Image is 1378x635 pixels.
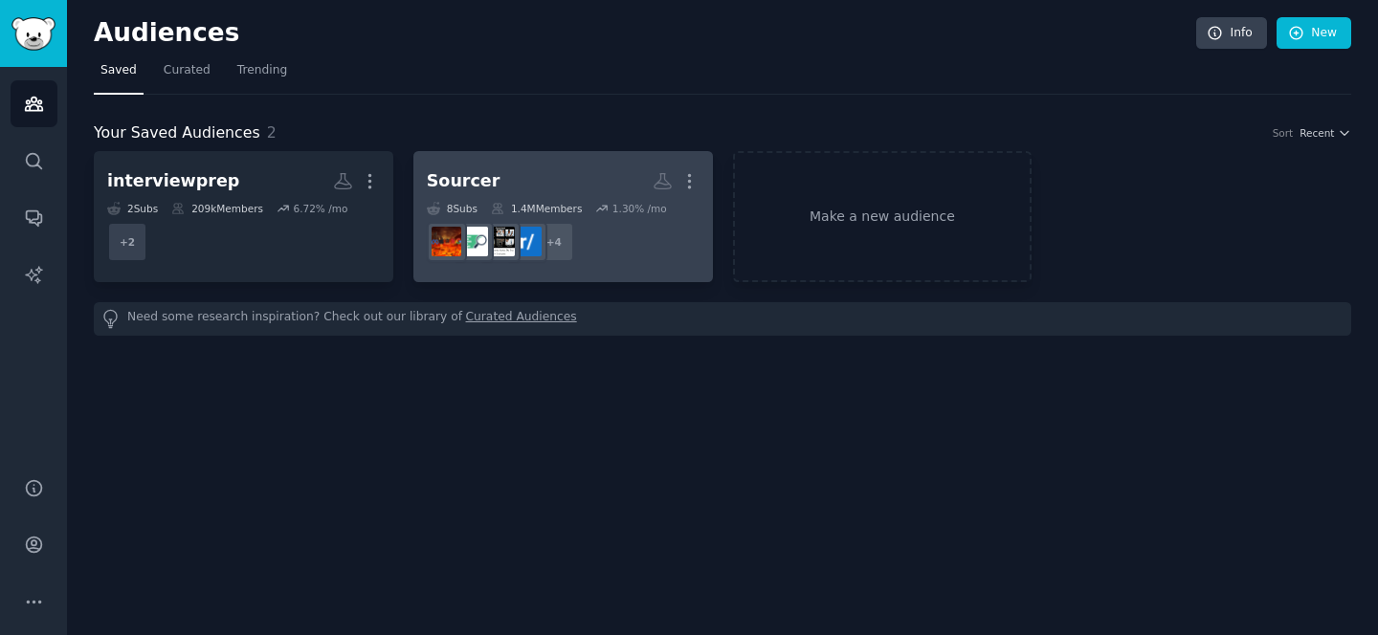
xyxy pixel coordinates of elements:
img: GummySearch logo [11,17,56,51]
div: Sourcer [427,169,500,193]
div: 209k Members [171,202,263,215]
div: 8 Sub s [427,202,478,215]
div: 1.30 % /mo [612,202,667,215]
div: + 4 [534,222,574,262]
a: Curated Audiences [466,309,577,329]
span: Trending [237,62,287,79]
a: Make a new audience [733,151,1033,282]
a: interviewprep2Subs209kMembers6.72% /mo+2 [94,151,393,282]
div: Need some research inspiration? Check out our library of [94,302,1351,336]
button: Recent [1300,126,1351,140]
a: Info [1196,17,1267,50]
div: 1.4M Members [491,202,582,215]
div: 6.72 % /mo [293,202,347,215]
img: RecruitmentAgencies [512,227,542,256]
a: Curated [157,55,217,95]
span: Recent [1300,126,1334,140]
div: 2 Sub s [107,202,158,215]
div: + 2 [107,222,147,262]
a: Sourcer8Subs1.4MMembers1.30% /mo+4RecruitmentAgenciesRecruitmentjobboardsearchrecruitinghell [413,151,713,282]
img: recruitinghell [432,227,461,256]
img: jobboardsearch [458,227,488,256]
span: Saved [100,62,137,79]
a: Saved [94,55,144,95]
img: Recruitment [485,227,515,256]
span: Your Saved Audiences [94,121,260,145]
a: Trending [231,55,294,95]
span: Curated [164,62,211,79]
div: Sort [1273,126,1294,140]
span: 2 [267,123,277,142]
a: New [1277,17,1351,50]
h2: Audiences [94,18,1196,49]
div: interviewprep [107,169,239,193]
